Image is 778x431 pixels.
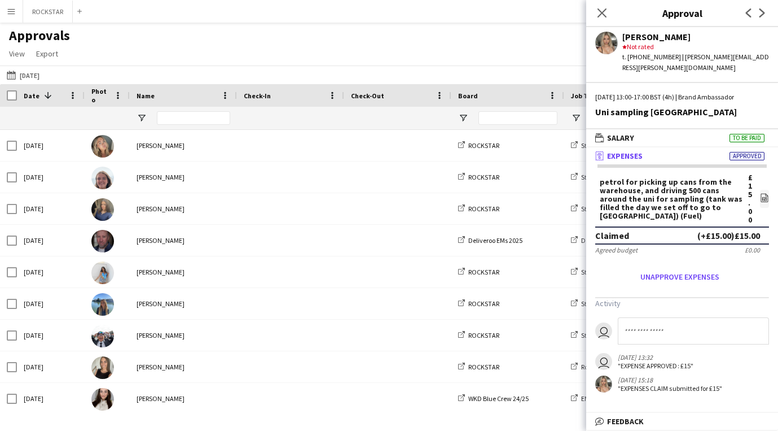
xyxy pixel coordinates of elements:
[17,130,85,161] div: [DATE]
[600,178,748,220] div: petrol for picking up cans from the warehouse, and driving 500 cans around the uni for sampling (...
[571,92,600,100] span: Job Title
[32,46,63,61] a: Export
[595,353,612,370] app-user-avatar: Ed Harvey
[468,204,499,213] span: ROCKSTAR
[595,246,638,254] div: Agreed budget
[478,111,557,125] input: Board Filter Input
[571,236,678,245] a: Deliveroo Wholefoods - Travel Day
[468,141,499,150] span: ROCKSTAR
[458,331,499,339] a: ROCKSTAR
[581,173,637,181] span: Store visit incentive
[468,268,499,276] span: ROCKSTAR
[157,111,230,125] input: Name Filter Input
[571,173,637,181] a: Store visit incentive
[458,204,499,213] a: ROCKSTAR
[607,133,634,143] span: Salary
[618,353,693,362] div: [DATE] 13:32
[91,356,114,379] img: Heather Hryb
[91,135,114,158] img: Ella Parkin
[581,204,637,213] span: Store visit incentive
[622,52,769,72] div: t. [PHONE_NUMBER] | [PERSON_NAME][EMAIL_ADDRESS][PERSON_NAME][DOMAIN_NAME]
[618,376,722,384] div: [DATE] 15:18
[581,331,622,339] span: Store visits x30
[5,68,42,82] button: [DATE]
[571,141,637,150] a: Store visit incentive
[607,416,644,426] span: Feedback
[458,299,499,308] a: ROCKSTAR
[17,162,85,193] div: [DATE]
[244,92,271,100] span: Check-In
[137,92,155,100] span: Name
[571,394,639,403] a: EM Full Day Magaluf
[17,193,85,224] div: [DATE]
[91,293,114,316] img: Alicia Condie
[130,225,237,256] div: [PERSON_NAME]
[581,236,678,245] span: Deliveroo Wholefoods - Travel Day
[622,42,769,52] div: Not rated
[581,363,624,371] span: Rock up - Oasis
[17,351,85,382] div: [DATE]
[581,268,682,276] span: Store visits x2 [GEOGRAPHIC_DATA]
[23,1,73,23] button: ROCKSTAR
[17,383,85,414] div: [DATE]
[595,298,769,308] h3: Activity
[130,320,237,351] div: [PERSON_NAME]
[586,164,778,407] div: ExpensesApproved
[130,383,237,414] div: [PERSON_NAME]
[571,363,624,371] a: Rock up - Oasis
[351,92,384,100] span: Check-Out
[91,388,114,411] img: Rachael Thomas
[130,351,237,382] div: [PERSON_NAME]
[748,173,753,224] div: £15.00
[130,288,237,319] div: [PERSON_NAME]
[17,288,85,319] div: [DATE]
[458,92,478,100] span: Board
[458,268,499,276] a: ROCKSTAR
[468,236,522,245] span: Deliveroo EMs 2025
[468,173,499,181] span: ROCKSTAR
[468,331,499,339] span: ROCKSTAR
[595,230,629,241] div: Claimed
[571,204,637,213] a: Store visit incentive
[571,113,581,123] button: Open Filter Menu
[595,107,769,117] div: Uni sampling [GEOGRAPHIC_DATA]
[458,113,468,123] button: Open Filter Menu
[91,262,114,284] img: Maria Ubhi
[91,87,109,104] span: Photo
[581,394,639,403] span: EM Full Day Magaluf
[586,413,778,430] mat-expansion-panel-header: Feedback
[91,167,114,189] img: Ellie Hewson
[458,363,499,371] a: ROCKSTAR
[458,394,529,403] a: WKD Blue Crew 24/25
[24,92,39,100] span: Date
[17,225,85,256] div: [DATE]
[458,236,522,245] a: Deliveroo EMs 2025
[618,362,693,370] div: "EXPENSE APPROVED: £15"
[91,198,114,221] img: Evie Matthews
[618,384,722,393] div: "EXPENSES CLAIM submitted for £15"
[9,49,25,59] span: View
[745,246,760,254] div: £0.00
[17,320,85,351] div: [DATE]
[607,151,643,161] span: Expenses
[586,129,778,146] mat-expansion-panel-header: SalaryTo be paid
[581,299,622,308] span: Store visits x27
[130,193,237,224] div: [PERSON_NAME]
[130,130,237,161] div: [PERSON_NAME]
[137,113,147,123] button: Open Filter Menu
[595,92,769,102] div: [DATE] 13:00-17:00 BST (4h) | Brand Ambassador
[130,162,237,193] div: [PERSON_NAME]
[729,134,764,142] span: To be paid
[581,141,637,150] span: Store visit incentive
[468,299,499,308] span: ROCKSTAR
[468,363,499,371] span: ROCKSTAR
[697,230,760,241] div: (+£15.00) £15.00
[571,268,682,276] a: Store visits x2 [GEOGRAPHIC_DATA]
[17,256,85,288] div: [DATE]
[91,230,114,252] img: Lee Thompson
[622,32,769,42] div: [PERSON_NAME]
[586,147,778,164] mat-expansion-panel-header: ExpensesApproved
[729,152,764,160] span: Approved
[91,325,114,347] img: Emmanuel Marcial
[468,394,529,403] span: WKD Blue Crew 24/25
